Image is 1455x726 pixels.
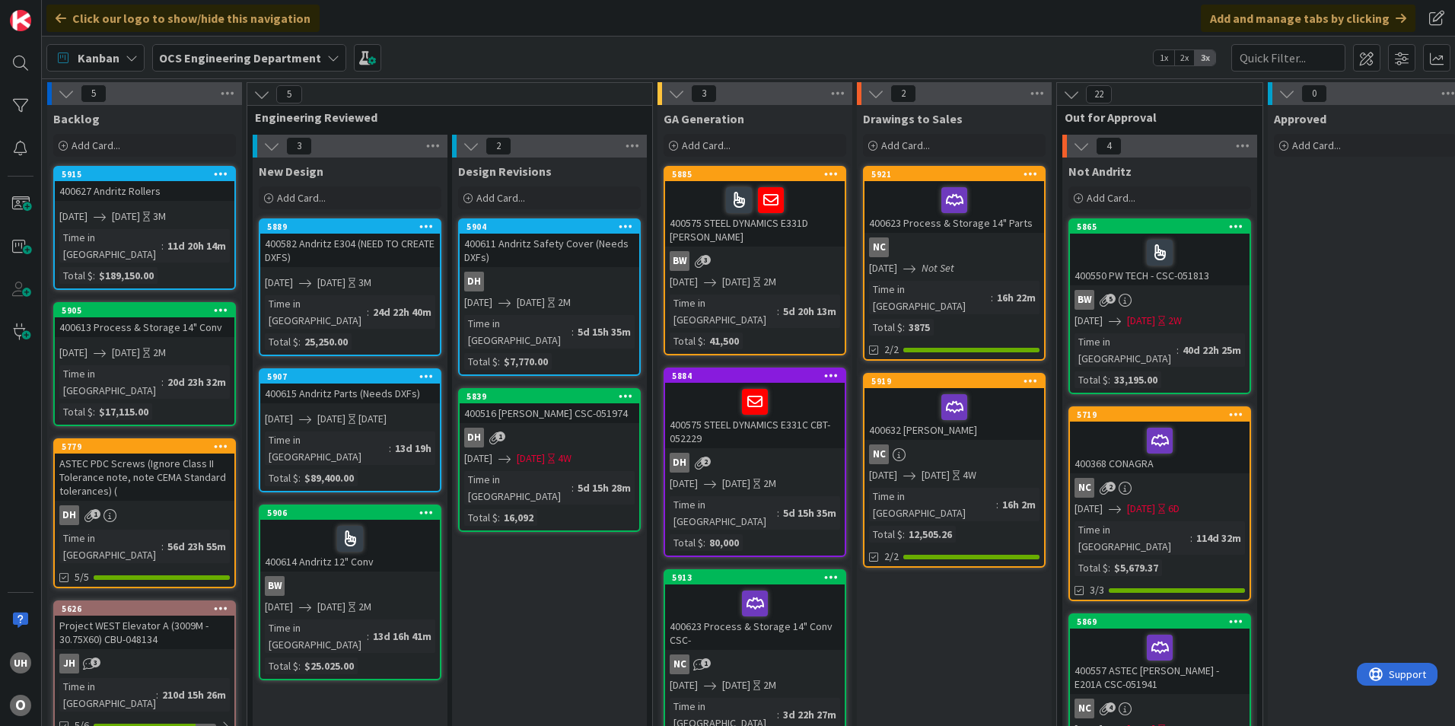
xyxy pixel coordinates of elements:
[1106,482,1116,492] span: 2
[1070,615,1250,629] div: 5869
[55,440,234,454] div: 5779
[722,476,750,492] span: [DATE]
[59,403,93,420] div: Total $
[1108,371,1110,388] span: :
[59,678,156,712] div: Time in [GEOGRAPHIC_DATA]
[46,5,320,32] div: Click our logo to show/hide this navigation
[260,576,440,596] div: BW
[265,658,298,674] div: Total $
[95,403,152,420] div: $17,115.00
[869,281,991,314] div: Time in [GEOGRAPHIC_DATA]
[62,441,234,452] div: 5779
[863,166,1046,361] a: 5921400623 Process & Storage 14" PartsNC[DATE]Not SetTime in [GEOGRAPHIC_DATA]:16h 22mTotal $:387...
[670,333,703,349] div: Total $
[161,538,164,555] span: :
[458,164,552,179] span: Design Revisions
[464,471,571,505] div: Time in [GEOGRAPHIC_DATA]
[466,221,639,232] div: 5904
[259,218,441,356] a: 5889400582 Andritz E304 (NEED TO CREATE DXFS)[DATE][DATE]3MTime in [GEOGRAPHIC_DATA]:24d 22h 40mT...
[777,303,779,320] span: :
[1110,371,1161,388] div: 33,195.00
[476,191,525,205] span: Add Card...
[55,602,234,649] div: 5626Project WEST Elevator A (3009M - 30.75X60) CBU-048134
[55,505,234,525] div: DH
[703,333,705,349] span: :
[705,534,743,551] div: 80,000
[59,345,88,361] span: [DATE]
[864,444,1044,464] div: NC
[1075,501,1103,517] span: [DATE]
[55,454,234,501] div: ASTEC PDC Screws (Ignore Class II Tolerance note, note CEMA Standard tolerances) (
[722,274,750,290] span: [DATE]
[59,267,93,284] div: Total $
[464,295,492,310] span: [DATE]
[863,111,963,126] span: Drawings to Sales
[571,479,574,496] span: :
[59,505,79,525] div: DH
[869,467,897,483] span: [DATE]
[1070,220,1250,234] div: 5865
[59,530,161,563] div: Time in [GEOGRAPHIC_DATA]
[265,275,293,291] span: [DATE]
[158,686,230,703] div: 210d 15h 26m
[881,139,930,152] span: Add Card...
[260,384,440,403] div: 400615 Andritz Parts (Needs DXFs)
[153,345,166,361] div: 2M
[665,571,845,650] div: 5913400623 Process & Storage 14" Conv CSC-
[55,167,234,201] div: 5915400627 Andritz Rollers
[464,451,492,466] span: [DATE]
[1154,50,1174,65] span: 1x
[863,373,1046,568] a: 5919400632 [PERSON_NAME]NC[DATE][DATE]4WTime in [GEOGRAPHIC_DATA]:16h 2mTotal $:12,505.262/2
[62,305,234,316] div: 5905
[1106,702,1116,712] span: 4
[161,374,164,390] span: :
[1068,218,1251,394] a: 5865400550 PW TECH - CSC-051813BW[DATE][DATE]2WTime in [GEOGRAPHIC_DATA]:40d 22h 25mTotal $:33,19...
[1292,139,1341,152] span: Add Card...
[486,137,511,155] span: 2
[558,451,571,466] div: 4W
[391,440,435,457] div: 13d 19h
[864,374,1044,440] div: 5919400632 [PERSON_NAME]
[1075,559,1108,576] div: Total $
[665,369,845,448] div: 5884400575 STEEL DYNAMICS E331C CBT-052229
[153,209,166,224] div: 3M
[91,509,100,519] span: 1
[267,221,440,232] div: 5889
[260,220,440,267] div: 5889400582 Andritz E304 (NEED TO CREATE DXFS)
[276,85,302,103] span: 5
[670,654,689,674] div: NC
[367,304,369,320] span: :
[869,444,889,464] div: NC
[59,229,161,263] div: Time in [GEOGRAPHIC_DATA]
[1075,290,1094,310] div: BW
[317,599,345,615] span: [DATE]
[265,619,367,653] div: Time in [GEOGRAPHIC_DATA]
[164,237,230,254] div: 11d 20h 14m
[517,295,545,310] span: [DATE]
[265,576,285,596] div: BW
[259,505,441,680] a: 5906400614 Andritz 12" ConvBW[DATE][DATE]2MTime in [GEOGRAPHIC_DATA]:13d 16h 41mTotal $:$25.025.00
[1274,111,1326,126] span: Approved
[665,453,845,473] div: DH
[670,496,777,530] div: Time in [GEOGRAPHIC_DATA]
[884,549,899,565] span: 2/2
[59,209,88,224] span: [DATE]
[298,658,301,674] span: :
[1096,137,1122,155] span: 4
[1070,422,1250,473] div: 400368 CONAGRA
[664,166,846,355] a: 5885400575 STEEL DYNAMICS E331D [PERSON_NAME]BW[DATE][DATE]2MTime in [GEOGRAPHIC_DATA]:5d 20h 13m...
[1127,313,1155,329] span: [DATE]
[864,374,1044,388] div: 5919
[301,470,358,486] div: $89,400.00
[1070,699,1250,718] div: NC
[267,371,440,382] div: 5907
[277,191,326,205] span: Add Card...
[53,111,100,126] span: Backlog
[369,304,435,320] div: 24d 22h 40m
[53,302,236,426] a: 5905400613 Process & Storage 14" Conv[DATE][DATE]2MTime in [GEOGRAPHIC_DATA]:20d 23h 32mTotal $:$...
[1301,84,1327,103] span: 0
[495,431,505,441] span: 1
[517,451,545,466] span: [DATE]
[460,390,639,403] div: 5839
[703,534,705,551] span: :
